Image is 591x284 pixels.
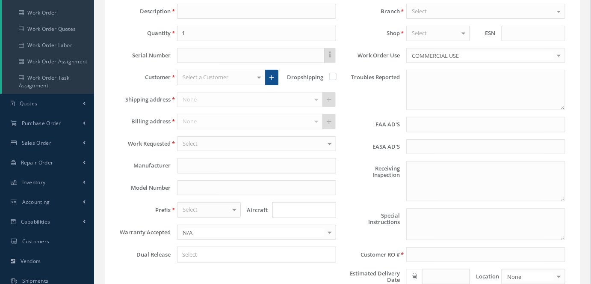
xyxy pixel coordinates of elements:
[20,100,38,107] span: Quotes
[2,37,94,54] a: Work Order Labor
[2,70,94,94] a: Work Order Task Assignment
[180,206,198,214] span: Select
[113,30,171,36] label: Quantity
[113,52,171,59] label: Serial Number
[274,206,331,215] input: Search for option
[343,270,400,283] label: Estimated Delivery Date
[343,251,400,258] label: Customer RO #
[21,159,53,166] span: Repair Order
[21,218,50,225] span: Capabilities
[247,207,266,213] label: Aircraft
[22,179,46,186] span: Inventory
[178,250,331,259] input: Search for option
[113,74,171,81] label: Customer
[2,5,94,21] a: Work Order
[343,70,400,110] label: Troubles Reported
[410,29,427,38] span: Select
[410,51,554,60] span: COMMERCIAL USE
[476,273,496,280] label: Location
[343,121,400,128] label: FAA AD'S
[2,54,94,70] a: Work Order Assignment
[343,208,400,240] label: Special Instructions
[343,52,400,59] label: Work Order Use
[113,141,171,147] label: Work Requested
[343,161,400,201] label: Receiving Inspection
[113,251,171,258] label: Dual Release
[113,229,171,236] label: Warranty Accepted
[113,162,171,169] label: Manufacturer
[180,73,228,82] span: Select a Customer
[21,257,41,265] span: Vendors
[113,96,171,103] label: Shipping address
[343,143,400,150] label: EASA AD'S
[113,8,171,15] label: Description
[22,238,50,245] span: Customers
[343,8,400,15] label: Branch
[285,74,323,81] label: Dropshipping
[180,140,198,148] span: Select
[22,139,51,146] span: Sales Order
[22,198,50,206] span: Accounting
[343,30,400,36] label: Shop
[180,228,325,237] span: N/A
[113,185,171,191] label: Model Number
[22,120,61,127] span: Purchase Order
[410,7,427,16] span: Select
[2,21,94,37] a: Work Order Quotes
[113,207,171,213] label: Prefix
[476,30,496,36] label: ESN
[505,272,554,281] span: None
[113,118,171,125] label: Billing address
